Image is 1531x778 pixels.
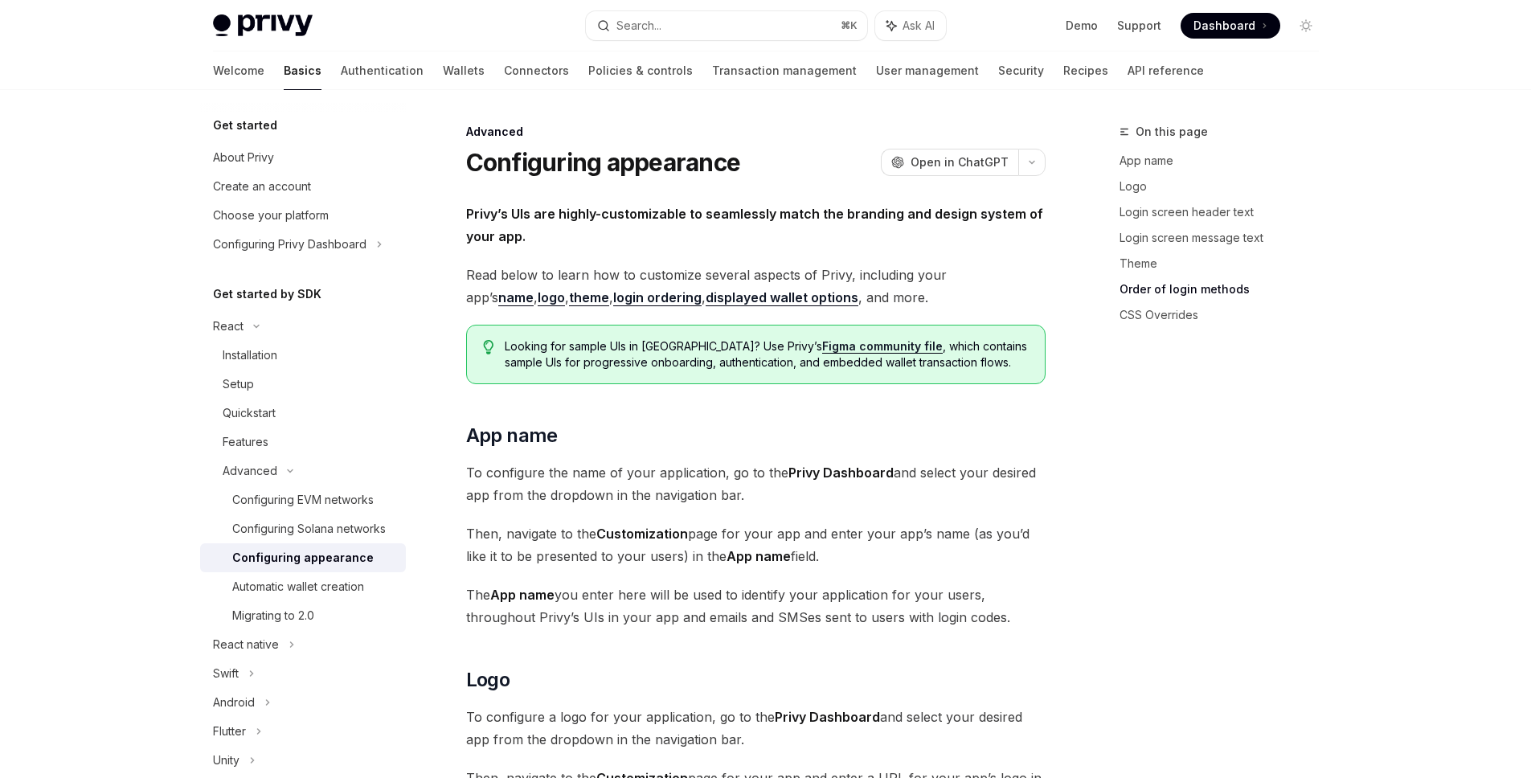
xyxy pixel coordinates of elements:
[213,177,311,196] div: Create an account
[200,572,406,601] a: Automatic wallet creation
[1136,122,1208,141] span: On this page
[588,51,693,90] a: Policies & controls
[200,485,406,514] a: Configuring EVM networks
[223,346,277,365] div: Installation
[213,116,277,135] h5: Get started
[213,693,255,712] div: Android
[1120,276,1332,302] a: Order of login methods
[223,375,254,394] div: Setup
[232,606,314,625] div: Migrating to 2.0
[213,285,321,304] h5: Get started by SDK
[998,51,1044,90] a: Security
[483,340,494,354] svg: Tip
[1120,148,1332,174] a: App name
[213,235,366,254] div: Configuring Privy Dashboard
[466,667,510,693] span: Logo
[505,338,1028,371] span: Looking for sample UIs in [GEOGRAPHIC_DATA]? Use Privy’s , which contains sample UIs for progress...
[504,51,569,90] a: Connectors
[223,432,268,452] div: Features
[232,548,374,567] div: Configuring appearance
[788,465,894,481] strong: Privy Dashboard
[616,16,661,35] div: Search...
[1293,13,1319,39] button: Toggle dark mode
[727,548,791,564] strong: App name
[213,51,264,90] a: Welcome
[569,289,609,306] a: theme
[213,635,279,654] div: React native
[875,11,946,40] button: Ask AI
[538,289,565,306] a: logo
[596,526,688,542] strong: Customization
[213,148,274,167] div: About Privy
[466,583,1046,629] span: The you enter here will be used to identify your application for your users, throughout Privy’s U...
[775,709,880,725] strong: Privy Dashboard
[466,522,1046,567] span: Then, navigate to the page for your app and enter your app’s name (as you’d like it to be present...
[1120,174,1332,199] a: Logo
[200,172,406,201] a: Create an account
[223,461,277,481] div: Advanced
[223,403,276,423] div: Quickstart
[213,751,239,770] div: Unity
[200,341,406,370] a: Installation
[903,18,935,34] span: Ask AI
[200,370,406,399] a: Setup
[586,11,867,40] button: Search...⌘K
[443,51,485,90] a: Wallets
[876,51,979,90] a: User management
[200,201,406,230] a: Choose your platform
[200,143,406,172] a: About Privy
[490,587,555,603] strong: App name
[1120,199,1332,225] a: Login screen header text
[706,289,858,306] a: displayed wallet options
[1120,225,1332,251] a: Login screen message text
[712,51,857,90] a: Transaction management
[466,706,1046,751] span: To configure a logo for your application, go to the and select your desired app from the dropdown...
[200,399,406,428] a: Quickstart
[213,317,244,336] div: React
[1193,18,1255,34] span: Dashboard
[213,722,246,741] div: Flutter
[213,664,239,683] div: Swift
[1128,51,1204,90] a: API reference
[1063,51,1108,90] a: Recipes
[232,519,386,538] div: Configuring Solana networks
[1181,13,1280,39] a: Dashboard
[841,19,858,32] span: ⌘ K
[1066,18,1098,34] a: Demo
[466,264,1046,309] span: Read below to learn how to customize several aspects of Privy, including your app’s , , , , , and...
[200,601,406,630] a: Migrating to 2.0
[200,543,406,572] a: Configuring appearance
[822,339,943,354] a: Figma community file
[498,289,534,306] a: name
[466,423,558,448] span: App name
[1120,302,1332,328] a: CSS Overrides
[284,51,321,90] a: Basics
[341,51,424,90] a: Authentication
[200,428,406,457] a: Features
[466,461,1046,506] span: To configure the name of your application, go to the and select your desired app from the dropdow...
[466,148,741,177] h1: Configuring appearance
[881,149,1018,176] button: Open in ChatGPT
[232,490,374,510] div: Configuring EVM networks
[200,514,406,543] a: Configuring Solana networks
[232,577,364,596] div: Automatic wallet creation
[1120,251,1332,276] a: Theme
[911,154,1009,170] span: Open in ChatGPT
[1117,18,1161,34] a: Support
[213,206,329,225] div: Choose your platform
[613,289,702,306] a: login ordering
[466,206,1043,244] strong: Privy’s UIs are highly-customizable to seamlessly match the branding and design system of your app.
[213,14,313,37] img: light logo
[466,124,1046,140] div: Advanced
